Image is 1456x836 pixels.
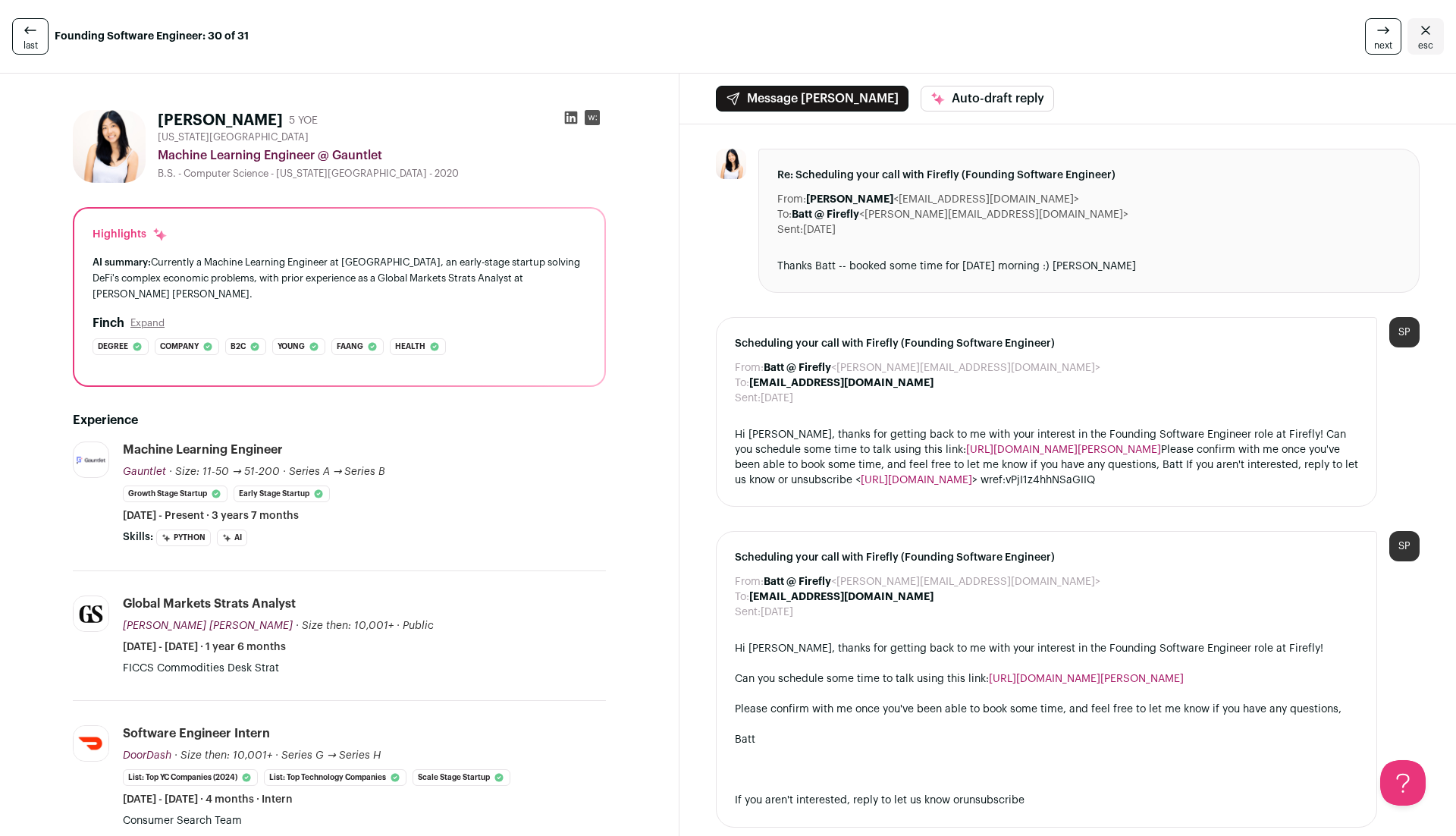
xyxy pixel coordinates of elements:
[403,621,434,631] span: Public
[1374,39,1392,52] span: next
[1418,39,1433,52] span: esc
[1389,531,1420,561] div: SP
[123,792,293,807] span: [DATE] - [DATE] · 4 months · Intern
[123,640,286,655] span: [DATE] - [DATE] · 1 year 6 months
[989,674,1184,684] a: [URL][DOMAIN_NAME][PERSON_NAME]
[735,702,1358,717] div: Please confirm with me once you've been able to book some time, and feel free to let me know if y...
[158,131,309,143] span: [US_STATE][GEOGRAPHIC_DATA]
[123,596,296,612] div: Global Markets Strats Analyst
[735,671,1358,687] div: Can you schedule some time to talk using this link:
[24,39,38,52] span: last
[217,530,247,546] li: AI
[749,592,934,602] b: [EMAIL_ADDRESS][DOMAIN_NAME]
[803,222,836,237] dd: [DATE]
[73,411,606,429] h2: Experience
[963,795,1025,806] a: unsubscribe
[123,813,606,828] p: Consumer Search Team
[12,18,49,55] a: last
[777,192,806,207] dt: From:
[93,227,168,242] div: Highlights
[73,110,146,183] img: b6d2a2c667e10f7533012db2c0eae043d0bc0abdbb89e6b71a6c7bd906d627e8.jpg
[158,168,606,180] div: B.S. - Computer Science - [US_STATE][GEOGRAPHIC_DATA] - 2020
[921,86,1054,112] button: Auto-draft reply
[169,467,280,477] span: · Size: 11-50 → 51-200
[764,577,831,587] b: Batt @ Firefly
[123,750,171,761] span: DoorDash
[278,339,305,354] span: Young
[93,257,151,267] span: AI summary:
[1407,18,1444,55] a: Close
[160,339,199,354] span: Company
[716,86,908,112] button: Message [PERSON_NAME]
[735,793,1358,808] div: If you aren't interested, reply to let us know or
[806,192,1079,207] dd: <[EMAIL_ADDRESS][DOMAIN_NAME]>
[158,146,606,165] div: Machine Learning Engineer @ Gauntlet
[716,149,746,179] img: b6d2a2c667e10f7533012db2c0eae043d0bc0abdbb89e6b71a6c7bd906d627e8.jpg
[749,378,934,388] b: [EMAIL_ADDRESS][DOMAIN_NAME]
[761,391,793,406] dd: [DATE]
[123,486,227,502] li: Growth Stage Startup
[231,339,246,354] span: B2c
[234,486,330,502] li: Early Stage Startup
[98,339,128,354] span: Degree
[130,317,165,329] button: Expand
[395,339,425,354] span: Health
[764,360,1100,376] dd: <[PERSON_NAME][EMAIL_ADDRESS][DOMAIN_NAME]>
[764,363,831,373] b: Batt @ Firefly
[123,661,606,676] p: FICCS Commodities Desk Strat
[123,508,299,523] span: [DATE] - Present · 3 years 7 months
[735,605,761,620] dt: Sent:
[289,467,386,477] span: Series A → Series B
[735,391,761,406] dt: Sent:
[1389,317,1420,347] div: SP
[74,597,108,632] img: 4760c9374722761578d80caafe679f70eb252422c5270a3c8fcda2cb4a11c5a0.png
[123,467,166,477] span: Gauntlet
[777,207,792,222] dt: To:
[275,748,278,763] span: ·
[174,750,272,761] span: · Size then: 10,001+
[413,769,510,786] li: Scale Stage Startup
[156,530,211,546] li: Python
[93,254,586,302] div: Currently a Machine Learning Engineer at [GEOGRAPHIC_DATA], an early-stage startup solving DeFi's...
[792,207,1128,222] dd: <[PERSON_NAME][EMAIL_ADDRESS][DOMAIN_NAME]>
[735,376,749,391] dt: To:
[861,475,972,486] a: [URL][DOMAIN_NAME]
[264,769,406,786] li: List: Top Technology Companies
[764,574,1100,589] dd: <[PERSON_NAME][EMAIL_ADDRESS][DOMAIN_NAME]>
[1365,18,1401,55] a: next
[777,259,1401,274] div: Thanks Batt -- booked some time for [DATE] morning :) [PERSON_NAME]
[296,621,394,631] span: · Size then: 10,001+
[281,750,381,761] span: Series G → Series H
[55,29,249,44] strong: Founding Software Engineer: 30 of 31
[735,641,1358,656] div: Hi [PERSON_NAME], thanks for getting back to me with your interest in the Founding Software Engin...
[123,769,258,786] li: List: Top YC Companies (2024)
[761,605,793,620] dd: [DATE]
[123,442,283,458] div: Machine Learning Engineer
[74,726,108,761] img: fc24801c44fb5e30c1cefb02b2de4e005abff2e91624e73b9db046a12221a0e4.jpg
[777,222,803,237] dt: Sent:
[289,113,318,128] div: 5 YOE
[735,732,1358,747] div: Batt
[966,445,1161,455] a: [URL][DOMAIN_NAME][PERSON_NAME]
[806,194,893,205] b: [PERSON_NAME]
[337,339,363,354] span: Faang
[735,589,749,605] dt: To:
[74,454,108,467] img: 158336003da3a61a78c1fecc428ba783decc666e93a6e910cb33a0391a19d939.png
[123,621,293,631] span: [PERSON_NAME] [PERSON_NAME]
[735,336,1358,351] span: Scheduling your call with Firefly (Founding Software Engineer)
[735,427,1358,488] div: Hi [PERSON_NAME], thanks for getting back to me with your interest in the Founding Software Engin...
[158,110,283,131] h1: [PERSON_NAME]
[123,725,270,742] div: Software Engineer Intern
[735,360,764,376] dt: From:
[735,574,764,589] dt: From:
[397,618,400,633] span: ·
[735,550,1358,565] span: Scheduling your call with Firefly (Founding Software Engineer)
[792,209,859,220] b: Batt @ Firefly
[283,464,286,479] span: ·
[1380,760,1426,806] iframe: Help Scout Beacon - Open
[123,530,153,545] span: Skills:
[93,314,124,332] h2: Finch
[777,168,1401,183] span: Re: Scheduling your call with Firefly (Founding Software Engineer)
